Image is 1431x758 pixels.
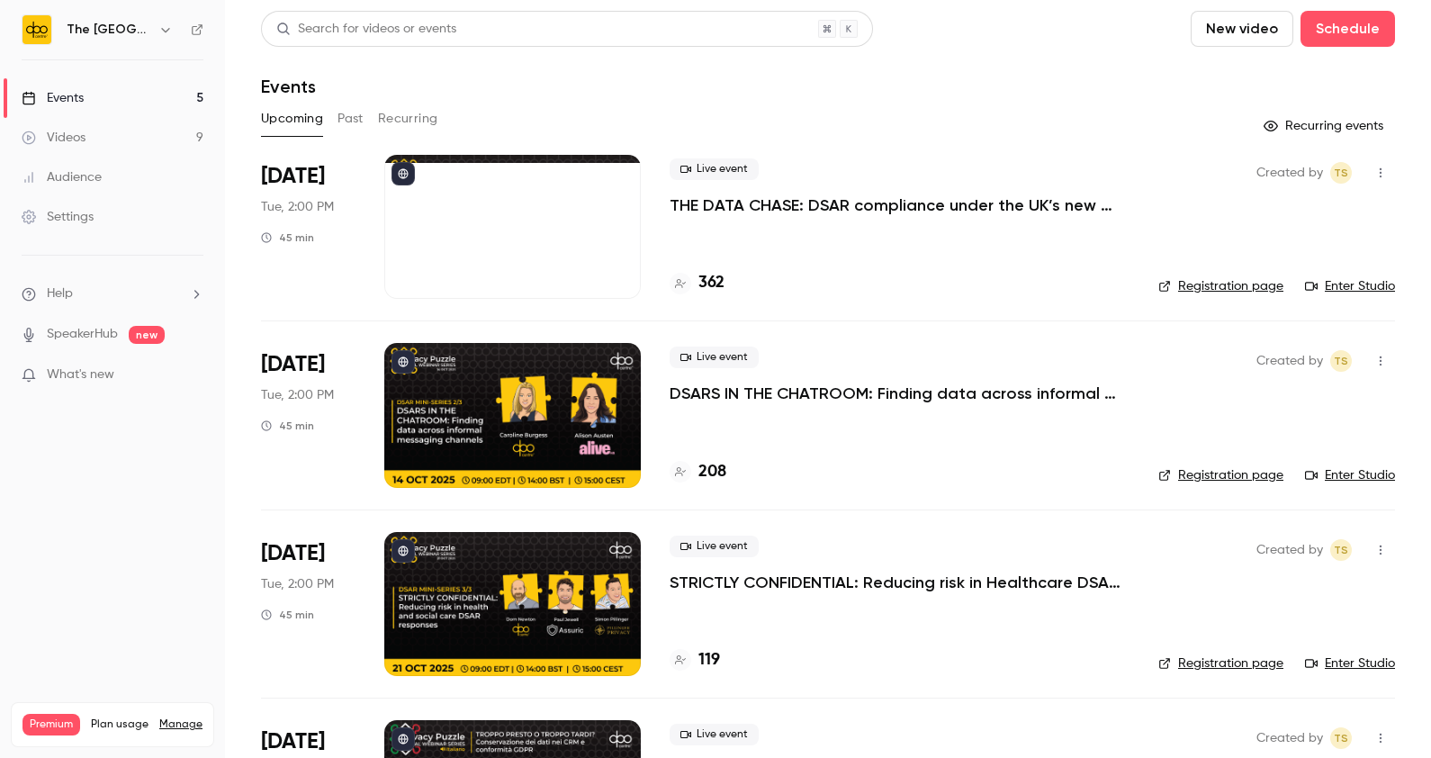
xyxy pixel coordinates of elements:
[378,104,438,133] button: Recurring
[261,386,334,404] span: Tue, 2:00 PM
[22,168,102,186] div: Audience
[22,284,203,303] li: help-dropdown-opener
[1300,11,1395,47] button: Schedule
[670,271,724,295] a: 362
[1158,277,1283,295] a: Registration page
[261,539,325,568] span: [DATE]
[261,230,314,245] div: 45 min
[1256,162,1323,184] span: Created by
[22,89,84,107] div: Events
[47,284,73,303] span: Help
[337,104,364,133] button: Past
[670,347,759,368] span: Live event
[698,271,724,295] h4: 362
[1256,727,1323,749] span: Created by
[261,343,355,487] div: Oct 14 Tue, 2:00 PM (Europe/London)
[47,365,114,384] span: What's new
[698,460,726,484] h4: 208
[261,575,334,593] span: Tue, 2:00 PM
[1330,539,1352,561] span: Taylor Swann
[22,129,85,147] div: Videos
[261,104,323,133] button: Upcoming
[1305,466,1395,484] a: Enter Studio
[670,648,720,672] a: 119
[1191,11,1293,47] button: New video
[261,76,316,97] h1: Events
[261,608,314,622] div: 45 min
[698,648,720,672] h4: 119
[1334,350,1348,372] span: TS
[261,155,355,299] div: Oct 7 Tue, 2:00 PM (Europe/London)
[261,198,334,216] span: Tue, 2:00 PM
[670,383,1129,404] a: DSARS IN THE CHATROOM: Finding data across informal messaging channels
[1330,162,1352,184] span: Taylor Swann
[67,21,151,39] h6: The [GEOGRAPHIC_DATA]
[1305,277,1395,295] a: Enter Studio
[670,572,1129,593] a: STRICTLY CONFIDENTIAL: Reducing risk in Healthcare DSAR responses
[1330,727,1352,749] span: Taylor Swann
[22,15,51,44] img: The DPO Centre
[670,460,726,484] a: 208
[1158,466,1283,484] a: Registration page
[261,532,355,676] div: Oct 21 Tue, 2:00 PM (Europe/London)
[1334,539,1348,561] span: TS
[1255,112,1395,140] button: Recurring events
[670,194,1129,216] a: THE DATA CHASE: DSAR compliance under the UK’s new data law
[91,717,148,732] span: Plan usage
[261,419,314,433] div: 45 min
[1330,350,1352,372] span: Taylor Swann
[670,158,759,180] span: Live event
[276,20,456,39] div: Search for videos or events
[1256,539,1323,561] span: Created by
[1305,654,1395,672] a: Enter Studio
[1256,350,1323,372] span: Created by
[261,162,325,191] span: [DATE]
[670,536,759,557] span: Live event
[261,350,325,379] span: [DATE]
[129,326,165,344] span: new
[1158,654,1283,672] a: Registration page
[22,714,80,735] span: Premium
[47,325,118,344] a: SpeakerHub
[261,727,325,756] span: [DATE]
[670,724,759,745] span: Live event
[1334,727,1348,749] span: TS
[159,717,202,732] a: Manage
[1334,162,1348,184] span: TS
[182,367,203,384] iframe: Noticeable Trigger
[22,208,94,226] div: Settings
